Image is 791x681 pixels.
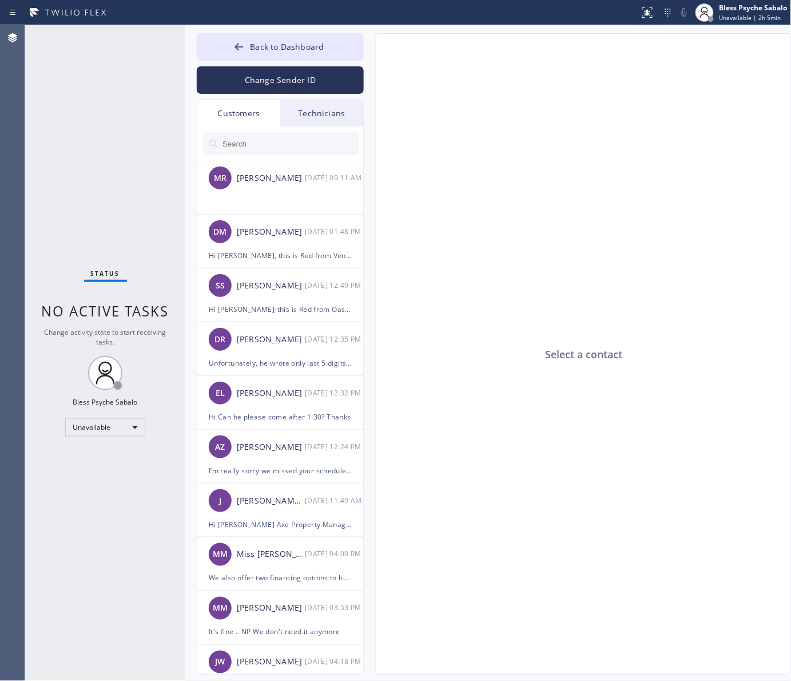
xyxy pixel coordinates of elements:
div: We also offer two financing options to help you get started with our services: 12‑month interest‑... [209,572,352,585]
div: Unavailable [65,418,145,437]
div: Bless Psyche Sabalo [73,397,138,407]
span: J [219,494,221,508]
span: AZ [215,441,225,454]
span: DM [213,225,226,239]
span: MM [213,602,228,615]
span: Back to Dashboard [250,41,324,52]
span: EL [216,387,225,400]
div: 07/28/2025 9:53 AM [305,601,364,615]
div: It's fine .. NP We don't need it anymore [209,625,352,639]
div: 08/08/2025 9:49 AM [305,494,364,507]
div: [PERSON_NAME] [237,172,305,185]
div: 08/08/2025 9:49 AM [305,279,364,292]
div: Unfortunately, he wrote only last 5 digits of your card so we did not collect the payment. We are... [209,357,352,370]
div: Customers [197,100,280,126]
span: MM [213,548,228,561]
input: Search [221,132,359,155]
button: Back to Dashboard [197,33,364,61]
div: Bless Psyche Sabalo [720,3,788,13]
div: Hi Can he please come after 1:30? Thanks [209,410,352,423]
div: [PERSON_NAME] [237,441,305,454]
div: Hi [PERSON_NAME], this is Red from Venice Public Service Plumbers Inc. Just checking in—could you... [209,249,352,262]
span: Unavailable | 2h 5min [720,14,781,22]
div: 08/08/2025 9:32 AM [305,386,364,399]
div: I’m really sorry we missed your scheduled service, especially since you’d made arrangements for t... [209,464,352,477]
div: 08/08/2025 9:48 AM [305,225,364,238]
div: 08/08/2025 9:35 AM [305,332,364,346]
span: Status [91,270,120,278]
div: [PERSON_NAME] [237,333,305,346]
span: JW [215,656,225,669]
div: [PERSON_NAME] [237,387,305,400]
span: DR [214,333,225,346]
div: [PERSON_NAME] [237,279,305,292]
span: SS [216,279,225,292]
span: MR [214,172,226,185]
div: 08/06/2025 9:00 AM [305,548,364,561]
div: Technicians [280,100,363,126]
button: Change Sender ID [197,66,364,94]
div: Hi [PERSON_NAME]-this is Red from Oasis Plumbers [PERSON_NAME]. I’m really sorry, but due to unfo... [209,303,352,316]
div: Miss [PERSON_NAME] [237,548,305,561]
div: [PERSON_NAME] [237,225,305,239]
span: Change activity state to start receiving tasks. [45,327,166,347]
span: No active tasks [42,302,169,320]
div: 08/08/2025 9:24 AM [305,440,364,453]
button: Mute [676,5,692,21]
div: [PERSON_NAME] [237,656,305,669]
div: Hi [PERSON_NAME] Axe Property Management, this is Red from 5 Star Plumbing. I hope all is well. A... [209,518,352,531]
div: [PERSON_NAME] Axe Property Management [237,494,305,508]
div: 08/09/2025 9:11 AM [305,171,364,184]
div: 07/25/2025 9:18 AM [305,655,364,668]
div: [PERSON_NAME] [237,602,305,615]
